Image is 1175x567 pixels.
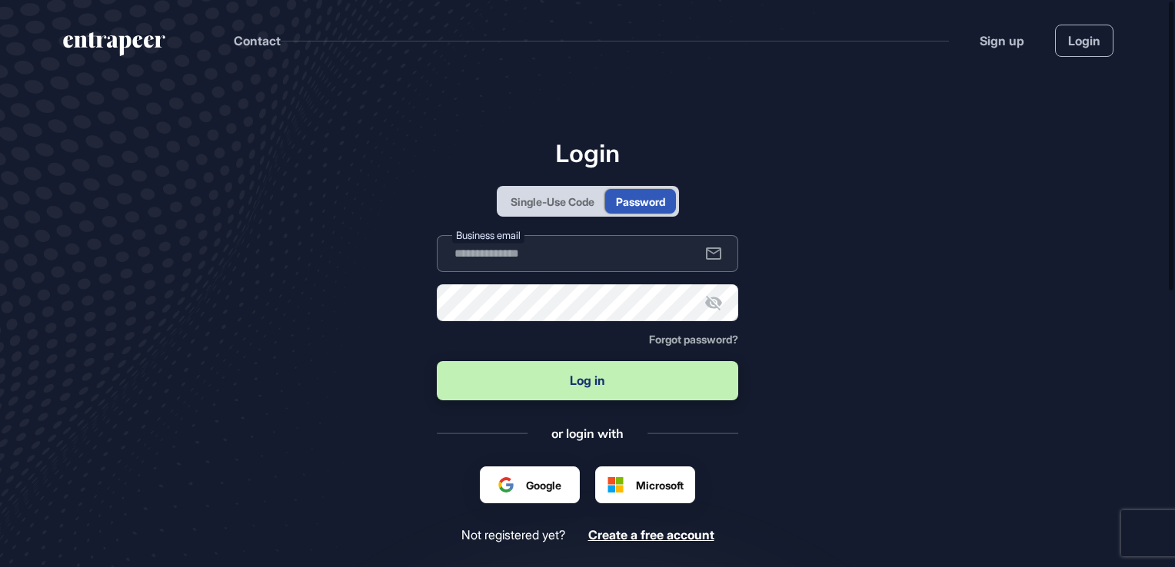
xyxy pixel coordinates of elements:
a: Create a free account [588,528,714,542]
span: Microsoft [636,477,684,493]
button: Contact [234,31,281,51]
div: Password [616,194,665,210]
div: Single-Use Code [511,194,594,210]
button: Log in [437,361,738,400]
a: Login [1055,25,1113,57]
h1: Login [437,138,738,167]
a: Sign up [980,31,1024,50]
div: or login with [551,425,624,442]
a: Forgot password? [649,333,738,346]
span: Not registered yet? [461,528,565,542]
label: Business email [452,227,524,244]
span: Create a free account [588,527,714,542]
a: entrapeer-logo [62,32,167,61]
span: Forgot password? [649,333,738,346]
